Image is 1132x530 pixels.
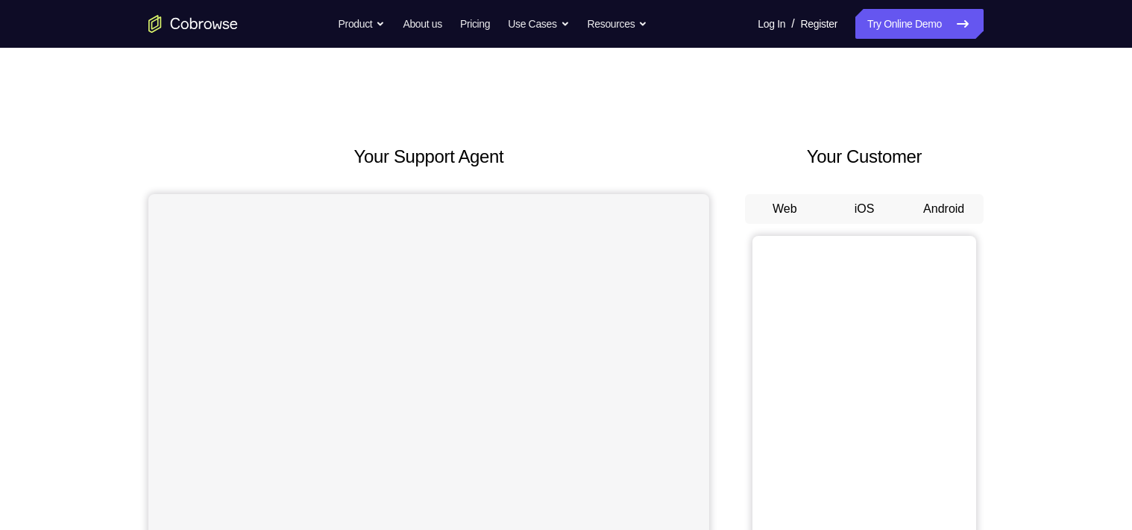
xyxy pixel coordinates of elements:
[801,9,837,39] a: Register
[745,194,825,224] button: Web
[855,9,984,39] a: Try Online Demo
[758,9,785,39] a: Log In
[825,194,905,224] button: iOS
[148,143,709,170] h2: Your Support Agent
[339,9,386,39] button: Product
[791,15,794,33] span: /
[904,194,984,224] button: Android
[460,9,490,39] a: Pricing
[588,9,648,39] button: Resources
[508,9,569,39] button: Use Cases
[148,15,238,33] a: Go to the home page
[745,143,984,170] h2: Your Customer
[403,9,441,39] a: About us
